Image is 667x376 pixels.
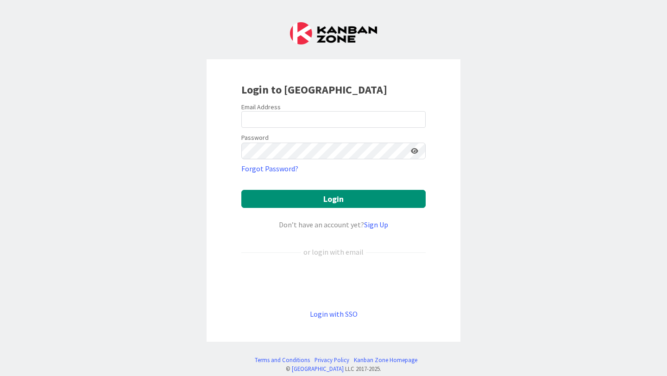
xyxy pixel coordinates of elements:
[241,103,281,111] label: Email Address
[315,356,349,364] a: Privacy Policy
[241,219,426,230] div: Don’t have an account yet?
[364,220,388,229] a: Sign Up
[354,356,417,364] a: Kanban Zone Homepage
[237,273,430,293] iframe: Sign in with Google Button
[292,365,344,372] a: [GEOGRAPHIC_DATA]
[301,246,366,257] div: or login with email
[241,163,298,174] a: Forgot Password?
[310,309,358,319] a: Login with SSO
[241,133,269,143] label: Password
[255,356,310,364] a: Terms and Conditions
[290,22,377,44] img: Kanban Zone
[250,364,417,373] div: © LLC 2017- 2025 .
[241,82,387,97] b: Login to [GEOGRAPHIC_DATA]
[241,190,426,208] button: Login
